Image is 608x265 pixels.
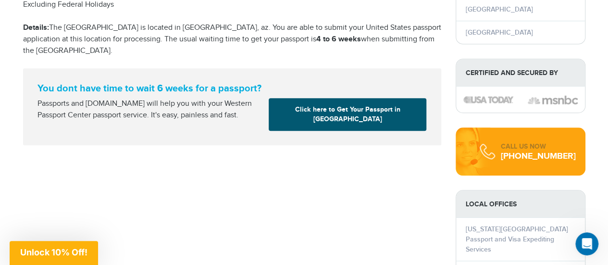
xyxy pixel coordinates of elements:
[20,247,87,257] span: Unlock 10% Off!
[34,98,265,121] div: Passports and [DOMAIN_NAME] will help you with your Western Passport Center passport service. It'...
[466,225,568,253] a: [US_STATE][GEOGRAPHIC_DATA] Passport and Visa Expediting Services
[501,151,576,161] div: [PHONE_NUMBER]
[37,83,427,94] strong: You dont have time to wait 6 weeks for a passport?
[575,232,598,255] iframe: Intercom live chat
[456,190,585,218] strong: LOCAL OFFICES
[456,59,585,87] strong: Certified and Secured by
[466,28,533,37] a: [GEOGRAPHIC_DATA]
[10,241,98,265] div: Unlock 10% Off!
[269,98,426,131] a: Click here to Get Your Passport in [GEOGRAPHIC_DATA]
[23,22,441,57] p: The [GEOGRAPHIC_DATA] is located in [GEOGRAPHIC_DATA], az. You are able to submit your United Sta...
[23,23,49,32] strong: Details:
[316,35,361,44] strong: 4 to 6 weeks
[528,94,578,106] img: image description
[501,142,576,151] div: CALL US NOW
[463,96,513,103] img: image description
[466,5,533,13] a: [GEOGRAPHIC_DATA]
